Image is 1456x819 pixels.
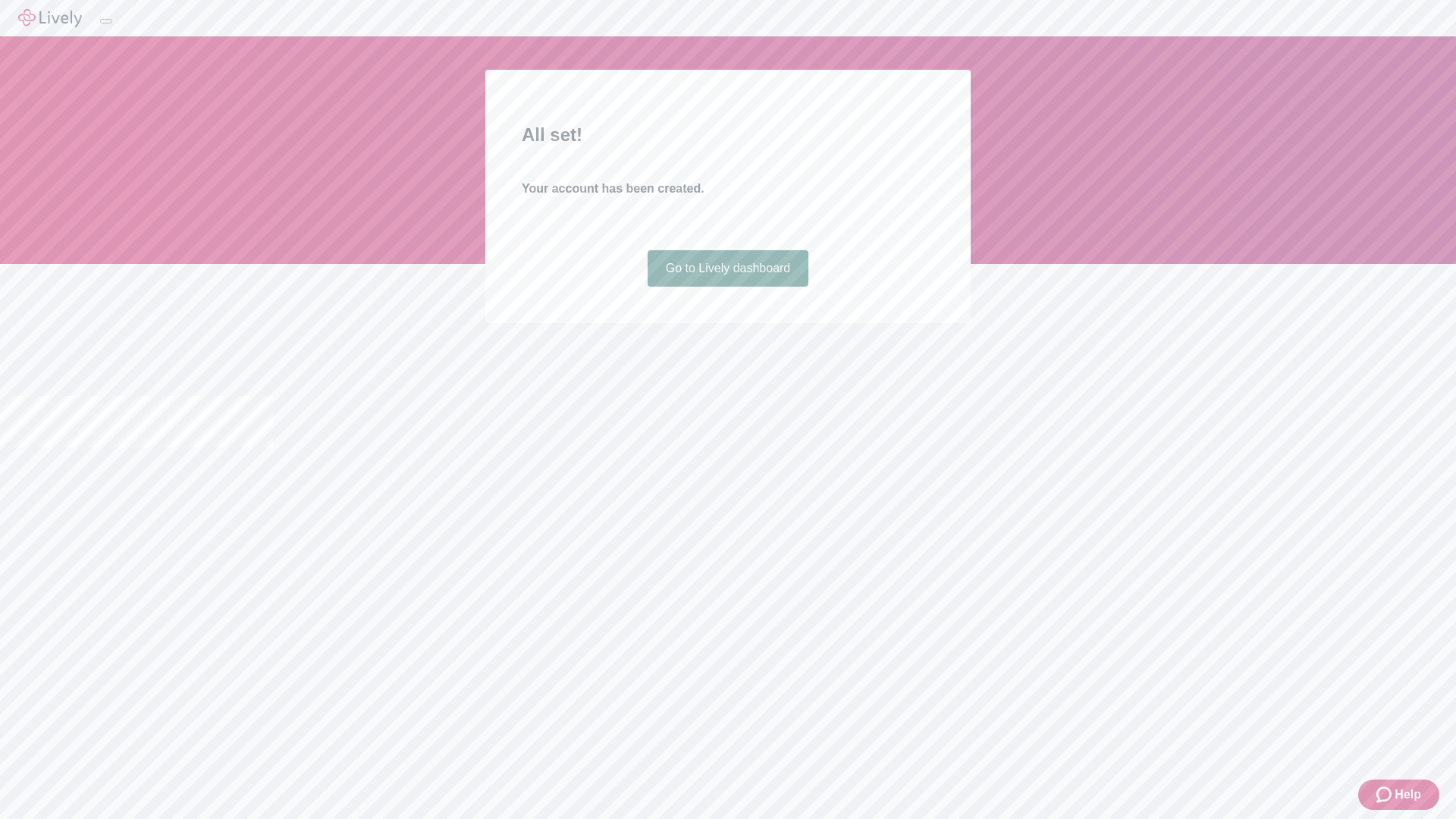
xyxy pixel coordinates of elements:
[1358,780,1439,810] button: Zendesk support iconHelp
[522,180,934,198] h4: Your account has been created.
[1395,786,1421,804] span: Help
[648,250,809,287] a: Go to Lively dashboard
[522,121,934,149] h2: All set!
[100,19,112,24] button: Log out
[18,9,82,27] img: Lively
[1376,786,1395,804] svg: Zendesk support icon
